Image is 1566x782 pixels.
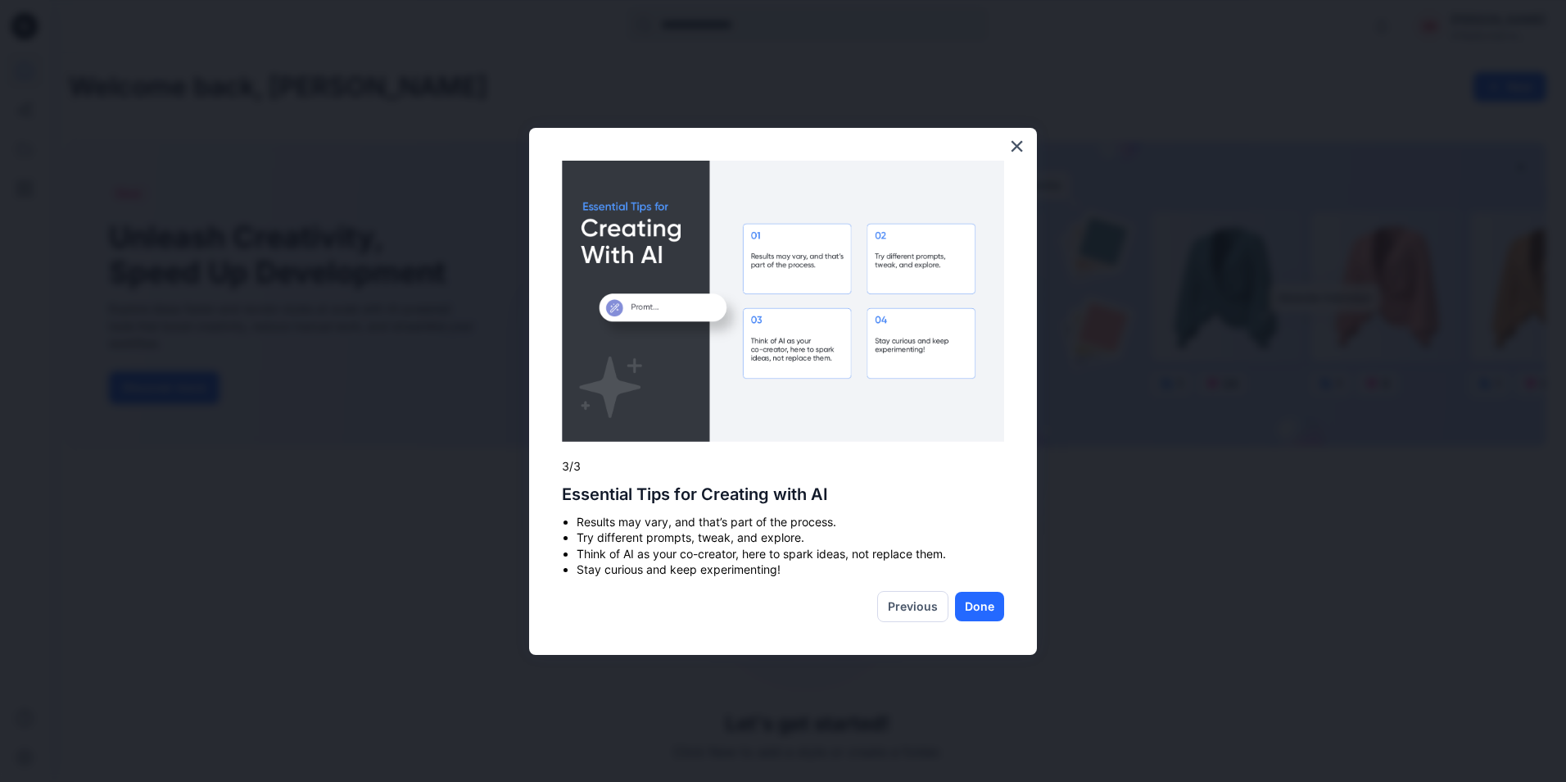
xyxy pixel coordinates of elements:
[562,484,1004,504] h2: Essential Tips for Creating with AI
[577,561,1004,578] li: Stay curious and keep experimenting!
[577,546,1004,562] li: Think of AI as your co-creator, here to spark ideas, not replace them.
[1009,133,1025,159] button: Close
[577,514,1004,530] li: Results may vary, and that’s part of the process.
[562,458,1004,475] p: 3/3
[955,592,1004,621] button: Done
[877,591,948,622] button: Previous
[577,530,1004,546] li: Try different prompts, tweak, and explore.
